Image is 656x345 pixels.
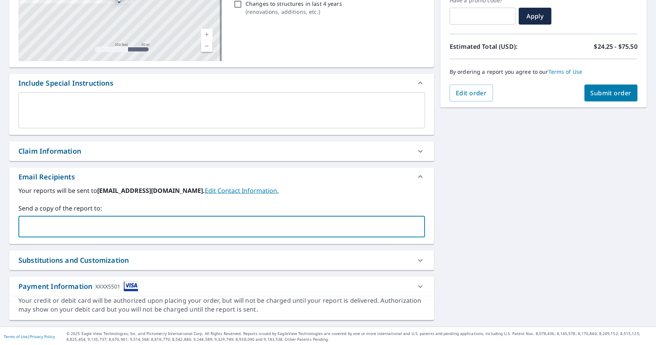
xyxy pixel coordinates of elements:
[585,85,638,101] button: Submit order
[450,85,493,101] button: Edit order
[525,12,545,20] span: Apply
[95,281,120,292] div: XXXX5501
[201,29,213,40] a: Current Level 17, Zoom In
[4,334,28,339] a: Terms of Use
[124,281,138,292] img: cardImage
[205,186,279,195] a: EditContactInfo
[4,334,55,339] p: |
[594,42,638,51] p: $24.25 - $75.50
[18,204,425,213] label: Send a copy of the report to:
[18,296,425,314] div: Your credit or debit card will be authorized upon placing your order, but will not be charged unt...
[9,250,434,270] div: Substitutions and Customization
[450,42,544,51] p: Estimated Total (USD):
[66,331,652,342] p: © 2025 Eagle View Technologies, Inc. and Pictometry International Corp. All Rights Reserved. Repo...
[201,40,213,52] a: Current Level 17, Zoom Out
[9,168,434,186] div: Email Recipients
[18,78,113,88] div: Include Special Instructions
[456,89,487,97] span: Edit order
[30,334,55,339] a: Privacy Policy
[97,186,205,195] b: [EMAIL_ADDRESS][DOMAIN_NAME].
[450,68,638,75] p: By ordering a report you agree to our
[246,8,342,16] p: ( renovations, additions, etc. )
[18,281,138,292] div: Payment Information
[18,186,425,195] label: Your reports will be sent to
[18,255,129,265] div: Substitutions and Customization
[18,146,81,156] div: Claim Information
[9,277,434,296] div: Payment InformationXXXX5501cardImage
[591,89,632,97] span: Submit order
[548,68,583,75] a: Terms of Use
[9,141,434,161] div: Claim Information
[519,8,551,25] button: Apply
[18,172,75,182] div: Email Recipients
[9,74,434,92] div: Include Special Instructions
